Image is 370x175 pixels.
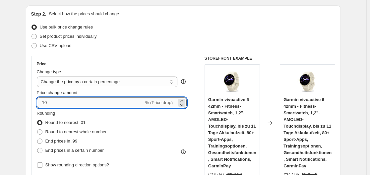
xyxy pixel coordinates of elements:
[219,68,245,94] img: 61uettx63HL_80x.jpg
[283,97,332,168] span: Garmin vívoactive 6 42mm - Fitness-Smartwatch, 1,2"-AMOLED-Touchdisplay, bis zu 11 Tage Akkulaufz...
[37,111,55,116] span: Rounding
[208,97,256,168] span: Garmin vívoactive 6 42mm - Fitness-Smartwatch, 1,2"-AMOLED-Touchdisplay, bis zu 11 Tage Akkulaufz...
[45,148,104,153] span: End prices in a certain number
[145,100,173,105] span: % (Price drop)
[37,61,46,67] h3: Price
[45,139,78,144] span: End prices in .99
[40,43,72,48] span: Use CSV upload
[37,90,78,95] span: Price change amount
[205,56,336,61] h6: STOREFRONT EXAMPLE
[37,69,61,74] span: Change type
[180,78,187,85] div: help
[40,25,93,29] span: Use bulk price change rules
[37,97,144,108] input: -15
[294,68,321,94] img: 61uettx63HL_80x.jpg
[45,120,86,125] span: Round to nearest .01
[45,129,107,134] span: Round to nearest whole number
[45,162,109,167] span: Show rounding direction options?
[40,34,97,39] span: Set product prices individually
[49,11,119,17] p: Select how the prices should change
[31,11,46,17] h2: Step 2.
